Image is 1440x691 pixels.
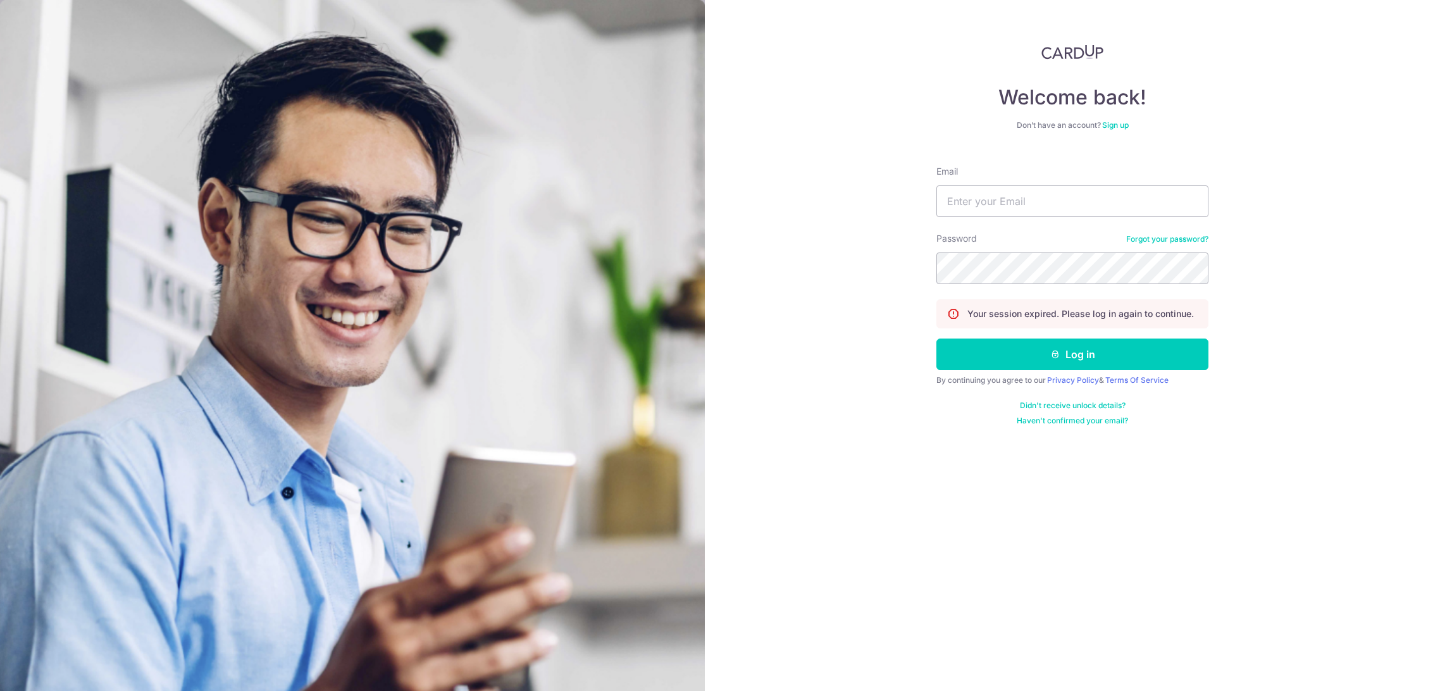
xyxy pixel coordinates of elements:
a: Haven't confirmed your email? [1017,416,1128,426]
label: Email [936,165,958,178]
label: Password [936,232,977,245]
h4: Welcome back! [936,85,1208,110]
a: Didn't receive unlock details? [1020,401,1126,411]
div: Don’t have an account? [936,120,1208,130]
button: Log in [936,339,1208,370]
a: Terms Of Service [1105,375,1169,385]
p: Your session expired. Please log in again to continue. [967,308,1194,320]
img: CardUp Logo [1041,44,1103,59]
input: Enter your Email [936,185,1208,217]
a: Sign up [1102,120,1129,130]
div: By continuing you agree to our & [936,375,1208,385]
a: Forgot your password? [1126,234,1208,244]
a: Privacy Policy [1047,375,1099,385]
